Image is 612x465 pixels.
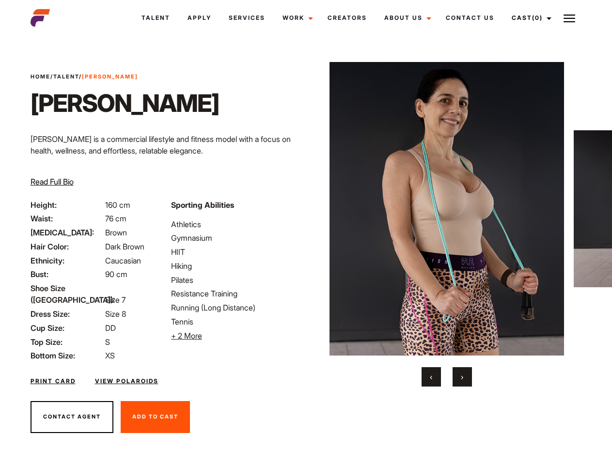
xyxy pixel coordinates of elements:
p: [PERSON_NAME] is a commercial lifestyle and fitness model with a focus on health, wellness, and e... [31,133,300,156]
a: Print Card [31,377,76,386]
span: Bottom Size: [31,350,103,361]
span: / / [31,73,138,81]
a: View Polaroids [95,377,158,386]
span: Brown [105,228,127,237]
h1: [PERSON_NAME] [31,89,219,118]
span: Size 8 [105,309,126,319]
span: Hair Color: [31,241,103,252]
p: Through her modeling and wellness brand, HEAL, she inspires others on their wellness journeys—cha... [31,164,300,199]
a: Talent [133,5,179,31]
a: Cast(0) [503,5,557,31]
a: About Us [376,5,437,31]
span: Top Size: [31,336,103,348]
span: 76 cm [105,214,126,223]
span: Dress Size: [31,308,103,320]
a: Creators [319,5,376,31]
a: Talent [53,73,79,80]
strong: Sporting Abilities [171,200,234,210]
li: Hiking [171,260,300,272]
span: 160 cm [105,200,130,210]
span: Dark Brown [105,242,144,251]
span: Read Full Bio [31,177,74,186]
span: Ethnicity: [31,255,103,266]
li: Pilates [171,274,300,286]
a: Contact Us [437,5,503,31]
button: Add To Cast [121,401,190,433]
span: Bust: [31,268,103,280]
span: Waist: [31,213,103,224]
span: Shoe Size ([GEOGRAPHIC_DATA]): [31,282,103,306]
li: Athletics [171,218,300,230]
span: Cup Size: [31,322,103,334]
span: 90 cm [105,269,127,279]
span: Previous [430,372,432,382]
span: S [105,337,110,347]
span: Caucasian [105,256,141,265]
img: Burger icon [564,13,575,24]
span: Size 7 [105,295,126,305]
img: cropped-aefm-brand-fav-22-square.png [31,8,50,28]
span: Next [461,372,463,382]
li: Resistance Training [171,288,300,299]
a: Apply [179,5,220,31]
span: XS [105,351,115,360]
li: Tennis [171,316,300,327]
span: Height: [31,199,103,211]
a: Services [220,5,274,31]
span: DD [105,323,116,333]
li: Running (Long Distance) [171,302,300,313]
a: Home [31,73,50,80]
li: Gymnasium [171,232,300,244]
span: (0) [532,14,543,21]
strong: [PERSON_NAME] [82,73,138,80]
span: [MEDICAL_DATA]: [31,227,103,238]
li: HIIT [171,246,300,258]
button: Contact Agent [31,401,113,433]
span: + 2 More [171,331,202,341]
a: Work [274,5,319,31]
span: Add To Cast [132,413,178,420]
button: Read Full Bio [31,176,74,187]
